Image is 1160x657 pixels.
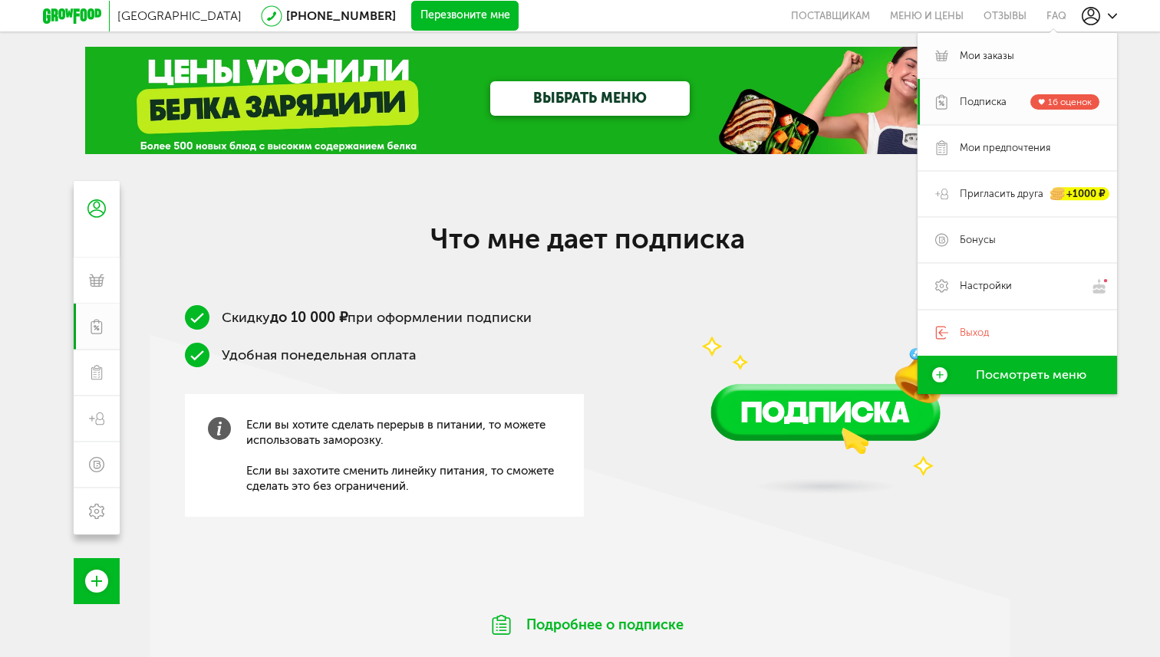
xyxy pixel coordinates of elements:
div: +1000 ₽ [1051,187,1109,200]
span: Бонусы [960,233,996,247]
h2: Что мне дает подписка [281,222,895,255]
span: Настройки [960,279,1012,293]
a: Посмотреть меню [918,356,1117,394]
a: [PHONE_NUMBER] [286,8,396,23]
a: Мои заказы [918,33,1117,79]
span: [GEOGRAPHIC_DATA] [117,8,242,23]
img: info-grey.b4c3b60.svg [208,417,231,440]
a: Бонусы [918,217,1117,263]
span: Удобная понедельная оплата [222,347,416,363]
span: Посмотреть меню [976,368,1086,382]
a: Подписка 16 оценок [918,79,1117,125]
img: vUQQD42TP1CeN4SU.png [661,221,990,511]
span: Подписка [960,95,1007,109]
div: Подробнее о подписке [450,596,726,654]
span: Скидку при оформлении подписки [222,309,532,326]
a: Выход [918,310,1117,356]
span: Пригласить друга [960,187,1043,201]
span: 16 оценок [1048,97,1092,107]
a: Настройки [918,263,1117,310]
button: Перезвоните мне [411,1,519,31]
span: Выход [960,326,989,340]
b: до 10 000 ₽ [270,309,348,326]
a: ВЫБРАТЬ МЕНЮ [490,81,690,116]
span: Если вы хотите сделать перерыв в питании, то можете использовать заморозку. Если вы захотите смен... [246,417,561,494]
a: Пригласить друга +1000 ₽ [918,171,1117,217]
span: Мои заказы [960,49,1014,63]
span: Мои предпочтения [960,141,1050,155]
a: Мои предпочтения [918,125,1117,171]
